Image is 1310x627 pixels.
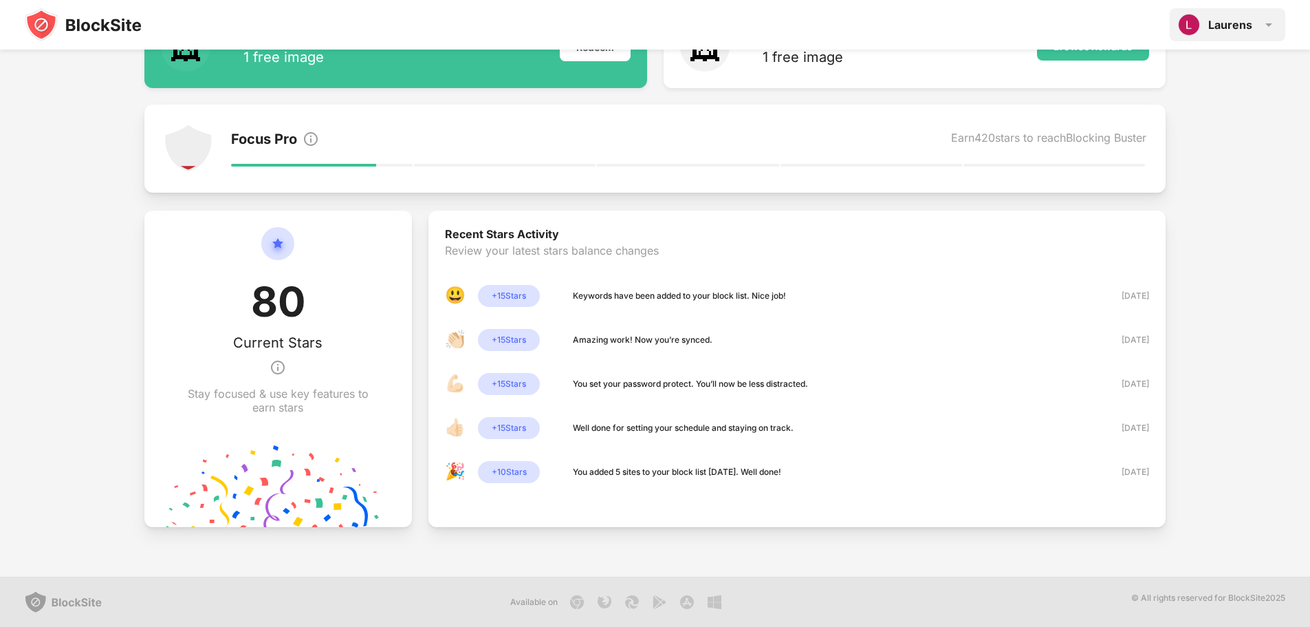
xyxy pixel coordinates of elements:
[478,285,540,307] div: + 15 Stars
[1131,591,1285,613] div: © All rights reserved for BlockSite 2025
[478,417,540,439] div: + 15 Stars
[445,329,467,351] div: 👏🏻
[573,289,786,303] div: Keywords have been added to your block list. Nice job!
[445,285,467,307] div: 😃
[25,8,142,41] img: blocksite-icon-black.svg
[478,461,540,483] div: + 10 Stars
[573,333,712,347] div: Amazing work! Now you’re synced.
[573,421,794,435] div: Well done for setting your schedule and staying on track.
[166,445,389,527] img: points-confetti.svg
[231,131,297,150] div: Focus Pro
[445,417,467,439] div: 👍🏻
[1178,14,1200,36] img: ACg8ocJMdRpM19wYD4CMmYO4cY7ev9rwjVtUNQ8oWarIIHlPnE-5Ow=s96-c
[164,124,213,173] img: points-level-1.svg
[445,244,1149,285] div: Review your latest stars balance changes
[1100,333,1149,347] div: [DATE]
[261,227,294,277] img: circle-star.svg
[763,50,886,64] div: 1 free image
[445,373,467,395] div: 💪🏻
[510,595,558,609] div: Available on
[1100,421,1149,435] div: [DATE]
[1100,465,1149,479] div: [DATE]
[478,329,540,351] div: + 15 Stars
[303,131,319,147] img: info.svg
[270,351,286,384] img: info.svg
[573,377,808,391] div: You set your password protect. You’ll now be less distracted.
[177,387,379,414] div: Stay focused & use key features to earn stars
[1100,377,1149,391] div: [DATE]
[478,373,540,395] div: + 15 Stars
[445,461,467,483] div: 🎉
[243,50,395,64] div: 1 free image
[251,277,305,334] div: 80
[1100,289,1149,303] div: [DATE]
[233,334,323,351] div: Current Stars
[573,465,781,479] div: You added 5 sites to your block list [DATE]. Well done!
[445,227,1149,244] div: Recent Stars Activity
[25,591,102,613] img: blocksite-logo-grey.svg
[1208,18,1252,32] div: Laurens
[951,131,1146,150] div: Earn 420 stars to reach Blocking Buster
